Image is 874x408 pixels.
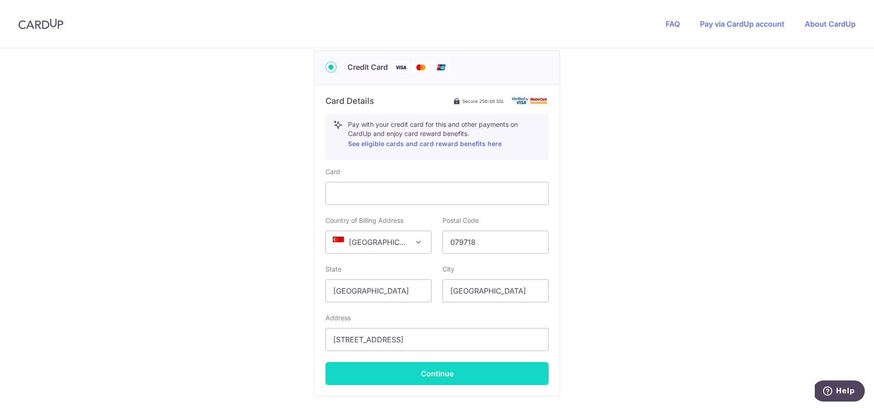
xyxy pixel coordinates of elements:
[325,231,431,254] span: Singapore
[512,97,549,105] img: card secure
[815,380,865,403] iframe: Opens a widget where you can find more information
[443,231,549,254] input: Example 123456
[325,96,374,107] h6: Card Details
[325,167,340,176] label: Card
[462,97,504,105] span: Secure 256-bit SSL
[443,216,479,225] label: Postal Code
[432,62,450,73] img: Union Pay
[348,140,502,147] a: See eligible cards and card reward benefits here
[333,188,541,199] iframe: Secure card payment input frame
[325,62,549,73] div: Credit Card Visa Mastercard Union Pay
[443,265,454,274] label: City
[348,120,541,149] p: Pay with your credit card for this and other payments on CardUp and enjoy card reward benefits.
[325,313,351,323] label: Address
[325,265,342,274] label: State
[412,62,430,73] img: Mastercard
[666,19,680,28] a: FAQ
[805,19,856,28] a: About CardUp
[700,19,784,28] a: Pay via CardUp account
[347,62,388,73] span: Credit Card
[392,62,410,73] img: Visa
[326,231,431,253] span: Singapore
[18,18,63,29] img: CardUp
[325,216,403,225] label: Country of Billing Address
[325,362,549,385] button: Continue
